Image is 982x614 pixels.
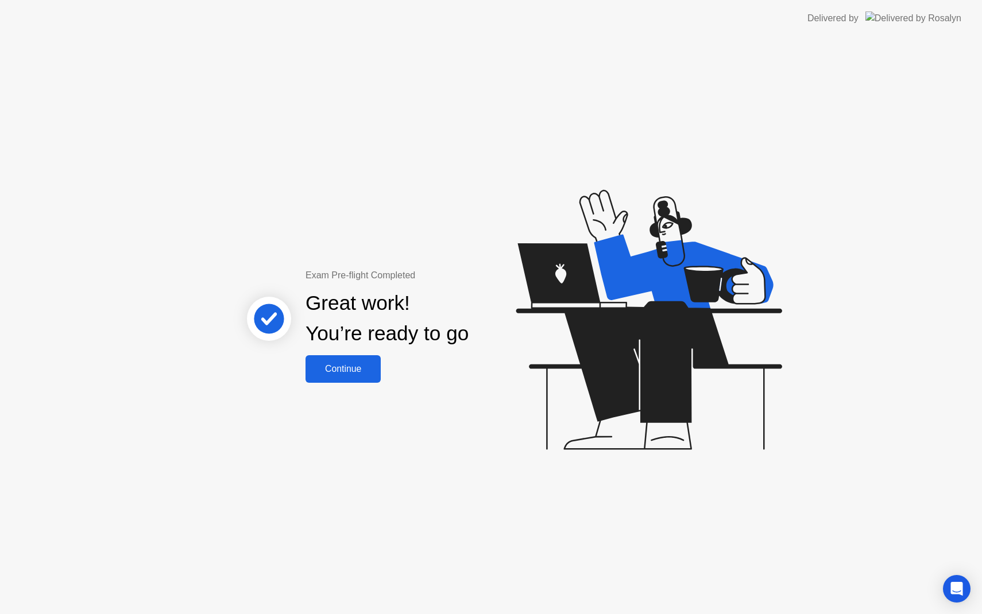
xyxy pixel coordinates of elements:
[807,11,859,25] div: Delivered by
[306,355,381,383] button: Continue
[865,11,961,25] img: Delivered by Rosalyn
[309,364,377,374] div: Continue
[306,288,469,349] div: Great work! You’re ready to go
[306,269,543,282] div: Exam Pre-flight Completed
[943,575,971,603] div: Open Intercom Messenger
